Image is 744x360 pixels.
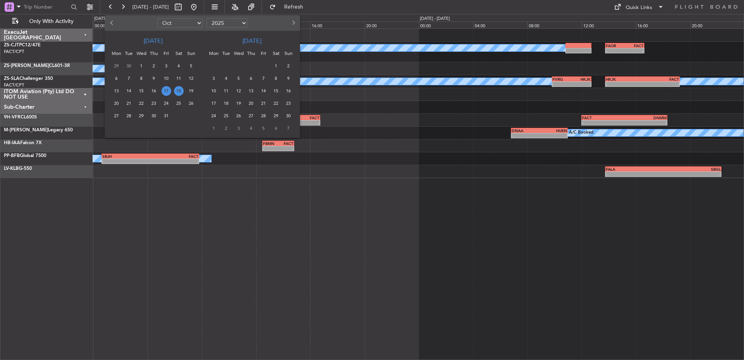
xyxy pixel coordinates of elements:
div: 10-10-2025 [160,72,172,85]
div: 28-10-2025 [123,109,135,122]
span: 23 [149,99,159,108]
span: 4 [221,74,231,83]
div: 21-11-2025 [257,97,270,109]
span: 7 [284,124,293,133]
span: 17 [161,86,171,96]
div: Mon [110,47,123,60]
div: Tue [123,47,135,60]
div: 20-11-2025 [245,97,257,109]
span: 2 [149,61,159,71]
span: 10 [161,74,171,83]
div: 25-10-2025 [172,97,185,109]
span: 3 [161,61,171,71]
div: 11-10-2025 [172,72,185,85]
div: 12-11-2025 [232,85,245,97]
span: 2 [221,124,231,133]
div: Wed [232,47,245,60]
div: 1-11-2025 [270,60,282,72]
span: 27 [112,111,121,121]
span: 19 [234,99,244,108]
div: 18-11-2025 [220,97,232,109]
span: 28 [259,111,268,121]
div: Sat [172,47,185,60]
div: 28-11-2025 [257,109,270,122]
span: 1 [271,61,281,71]
span: 22 [271,99,281,108]
span: 21 [124,99,134,108]
div: 7-12-2025 [282,122,295,134]
div: 3-12-2025 [232,122,245,134]
span: 12 [186,74,196,83]
div: 30-9-2025 [123,60,135,72]
div: 15-11-2025 [270,85,282,97]
span: 25 [221,111,231,121]
div: 6-12-2025 [270,122,282,134]
div: Sat [270,47,282,60]
div: Thu [147,47,160,60]
span: 27 [246,111,256,121]
span: 5 [186,61,196,71]
div: 19-10-2025 [185,85,197,97]
div: 7-10-2025 [123,72,135,85]
div: 27-10-2025 [110,109,123,122]
span: 5 [259,124,268,133]
div: 24-11-2025 [207,109,220,122]
span: 16 [284,86,293,96]
div: Sun [185,47,197,60]
span: 3 [234,124,244,133]
div: 20-10-2025 [110,97,123,109]
span: 29 [271,111,281,121]
div: 29-9-2025 [110,60,123,72]
div: 23-10-2025 [147,97,160,109]
div: 5-11-2025 [232,72,245,85]
span: 6 [271,124,281,133]
span: 2 [284,61,293,71]
span: 30 [149,111,159,121]
span: 7 [259,74,268,83]
span: 6 [246,74,256,83]
span: 23 [284,99,293,108]
span: 7 [124,74,134,83]
span: 26 [186,99,196,108]
span: 20 [112,99,121,108]
div: 14-11-2025 [257,85,270,97]
span: 17 [209,99,219,108]
div: 26-11-2025 [232,109,245,122]
div: 13-10-2025 [110,85,123,97]
button: Previous month [108,17,116,29]
div: 3-11-2025 [207,72,220,85]
span: 6 [112,74,121,83]
div: 31-10-2025 [160,109,172,122]
div: 9-10-2025 [147,72,160,85]
span: 12 [234,86,244,96]
span: 21 [259,99,268,108]
div: 30-10-2025 [147,109,160,122]
span: 15 [137,86,146,96]
span: 14 [259,86,268,96]
select: Select month [157,18,203,28]
div: Fri [257,47,270,60]
div: Mon [207,47,220,60]
div: 29-10-2025 [135,109,147,122]
div: 6-10-2025 [110,72,123,85]
span: 25 [174,99,184,108]
div: 8-11-2025 [270,72,282,85]
span: 4 [174,61,184,71]
span: 26 [234,111,244,121]
div: 29-11-2025 [270,109,282,122]
div: 17-10-2025 [160,85,172,97]
span: 8 [137,74,146,83]
div: 27-11-2025 [245,109,257,122]
div: 18-10-2025 [172,85,185,97]
div: 19-11-2025 [232,97,245,109]
div: 8-10-2025 [135,72,147,85]
div: 21-10-2025 [123,97,135,109]
div: 1-10-2025 [135,60,147,72]
div: 4-12-2025 [245,122,257,134]
div: 23-11-2025 [282,97,295,109]
div: 26-10-2025 [185,97,197,109]
span: 5 [234,74,244,83]
div: Fri [160,47,172,60]
div: 25-11-2025 [220,109,232,122]
div: 4-11-2025 [220,72,232,85]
